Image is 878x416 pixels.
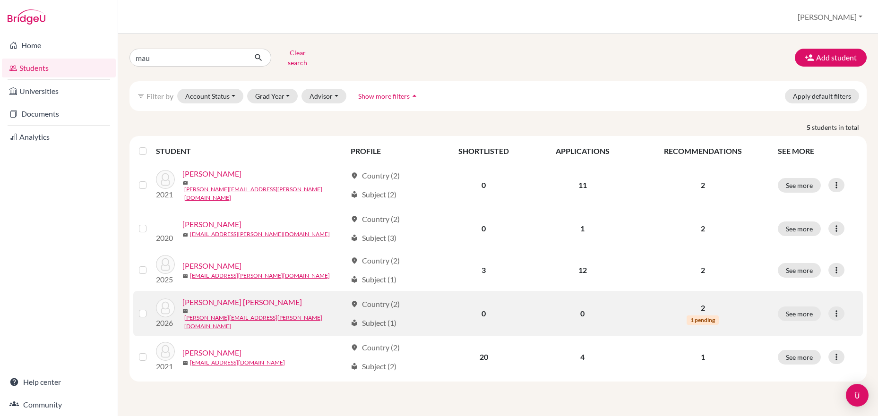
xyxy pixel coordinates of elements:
[532,336,634,378] td: 4
[182,180,188,186] span: mail
[182,219,241,230] a: [PERSON_NAME]
[532,291,634,336] td: 0
[687,315,719,325] span: 1 pending
[129,49,247,67] input: Find student by name...
[532,162,634,208] td: 11
[785,89,859,103] button: Apply default filters
[778,178,821,193] button: See more
[351,213,400,225] div: Country (2)
[351,361,396,372] div: Subject (2)
[436,208,532,249] td: 0
[351,189,396,200] div: Subject (2)
[271,45,324,70] button: Clear search
[137,92,145,100] i: filter_list
[351,319,358,327] span: local_library
[156,274,175,285] p: 2025
[146,92,173,101] span: Filter by
[351,274,396,285] div: Subject (1)
[177,89,243,103] button: Account Status
[639,223,766,234] p: 2
[351,317,396,329] div: Subject (1)
[639,179,766,191] p: 2
[436,162,532,208] td: 0
[351,257,358,264] span: location_on
[812,122,867,132] span: students in total
[351,170,400,181] div: Country (2)
[793,8,867,26] button: [PERSON_NAME]
[2,82,116,101] a: Universities
[639,264,766,276] p: 2
[351,255,400,266] div: Country (2)
[778,263,821,278] button: See more
[351,344,358,351] span: location_on
[351,215,358,223] span: location_on
[778,306,821,321] button: See more
[2,395,116,414] a: Community
[182,260,241,272] a: [PERSON_NAME]
[532,140,634,162] th: APPLICATIONS
[351,300,358,308] span: location_on
[2,104,116,123] a: Documents
[351,172,358,179] span: location_on
[436,291,532,336] td: 0
[639,351,766,363] p: 1
[2,36,116,55] a: Home
[156,342,175,361] img: Viana , Mauricio Ricardo
[8,9,45,25] img: Bridge-U
[182,168,241,179] a: [PERSON_NAME]
[350,89,427,103] button: Show more filtersarrow_drop_up
[358,92,410,100] span: Show more filters
[778,221,821,236] button: See more
[436,140,532,162] th: SHORTLISTED
[156,255,175,274] img: Saa Londoño, Andrés Mauricio
[772,140,863,162] th: SEE MORE
[2,127,116,146] a: Analytics
[639,302,766,314] p: 2
[182,273,188,279] span: mail
[778,350,821,365] button: See more
[156,361,175,372] p: 2021
[156,213,175,232] img: Pinto, Mauricio
[190,272,330,280] a: [EMAIL_ADDRESS][PERSON_NAME][DOMAIN_NAME]
[2,373,116,391] a: Help center
[807,122,812,132] strong: 5
[182,297,302,308] a: [PERSON_NAME] [PERSON_NAME]
[351,191,358,198] span: local_library
[190,230,330,238] a: [EMAIL_ADDRESS][PERSON_NAME][DOMAIN_NAME]
[156,232,175,244] p: 2020
[182,308,188,314] span: mail
[182,232,188,238] span: mail
[156,140,345,162] th: STUDENT
[156,317,175,329] p: 2026
[846,384,869,407] div: Open Intercom Messenger
[436,249,532,291] td: 3
[345,140,436,162] th: PROFILE
[351,298,400,310] div: Country (2)
[532,249,634,291] td: 12
[532,208,634,249] td: 1
[351,232,396,244] div: Subject (3)
[351,234,358,242] span: local_library
[351,342,400,353] div: Country (2)
[190,358,285,367] a: [EMAIL_ADDRESS][DOMAIN_NAME]
[351,276,358,283] span: local_library
[301,89,346,103] button: Advisor
[436,336,532,378] td: 20
[184,185,346,202] a: [PERSON_NAME][EMAIL_ADDRESS][PERSON_NAME][DOMAIN_NAME]
[182,360,188,366] span: mail
[633,140,772,162] th: RECOMMENDATIONS
[182,347,241,358] a: [PERSON_NAME]
[247,89,298,103] button: Grad Year
[156,189,175,200] p: 2021
[351,363,358,370] span: local_library
[795,49,867,67] button: Add student
[184,314,346,331] a: [PERSON_NAME][EMAIL_ADDRESS][PERSON_NAME][DOMAIN_NAME]
[156,298,175,317] img: Velasco Valdez, Mauricio
[2,59,116,77] a: Students
[410,91,419,101] i: arrow_drop_up
[156,170,175,189] img: Luna, Mauricio Javier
